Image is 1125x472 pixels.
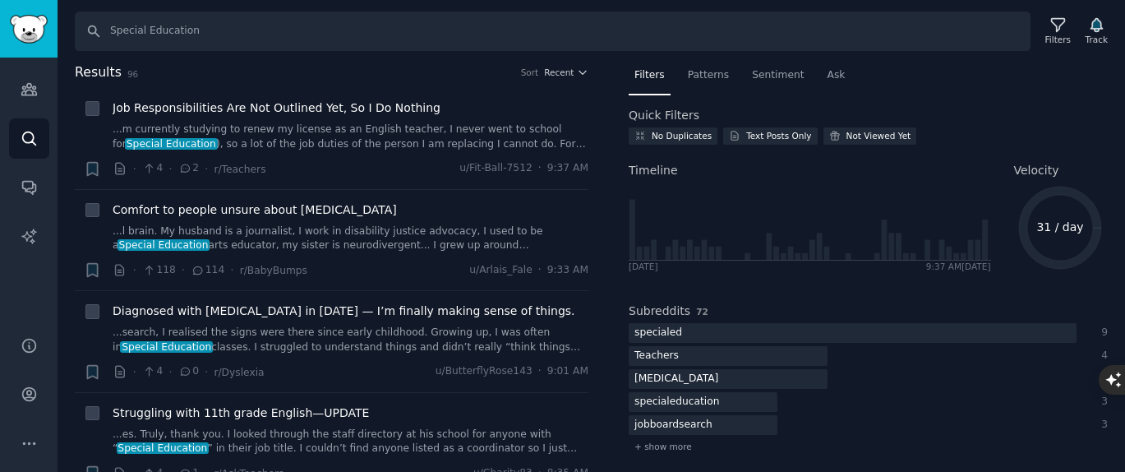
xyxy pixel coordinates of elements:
[191,263,224,278] span: 114
[538,263,542,278] span: ·
[205,363,208,381] span: ·
[544,67,588,78] button: Recent
[629,392,726,413] div: specialeducation
[113,405,369,422] a: Struggling with 11th grade English—UPDATE
[1086,34,1108,45] div: Track
[629,323,688,344] div: specialed
[1036,220,1083,234] text: 31 / day
[1080,14,1113,49] button: Track
[629,303,690,320] h2: Subreddits
[113,99,440,117] a: Job Responsibilities Are Not Outlined Yet, So I Do Nothing
[120,341,213,353] span: Special Education
[652,130,712,141] div: No Duplicates
[113,326,588,354] a: ...search, I realised the signs were there since early childhood. Growing up, I was often inSpeci...
[113,224,588,253] a: ...l brain. My husband is a journalist, I work in disability justice advocacy, I used to be aSpec...
[142,161,163,176] span: 4
[75,62,122,83] span: Results
[75,12,1030,51] input: Search Keyword
[629,162,678,179] span: Timeline
[846,130,911,141] div: Not Viewed Yet
[926,261,991,272] div: 9:37 AM [DATE]
[178,364,199,379] span: 0
[1094,326,1109,340] div: 9
[547,263,588,278] span: 9:33 AM
[547,161,588,176] span: 9:37 AM
[133,363,136,381] span: ·
[10,15,48,44] img: GummySearch logo
[117,442,210,454] span: Special Education
[629,415,718,436] div: jobboardsearch
[142,263,176,278] span: 118
[230,261,233,279] span: ·
[752,68,804,83] span: Sentiment
[1045,34,1071,45] div: Filters
[629,261,658,272] div: [DATE]
[459,161,533,176] span: u/Fit-Ball-7512
[1014,162,1059,179] span: Velocity
[240,265,307,276] span: r/BabyBumps
[629,107,699,124] h2: Quick Filters
[142,364,163,379] span: 4
[538,364,542,379] span: ·
[118,239,210,251] span: Special Education
[182,261,185,279] span: ·
[168,363,172,381] span: ·
[113,303,575,320] a: Diagnosed with [MEDICAL_DATA] in [DATE] — I’m finally making sense of things.
[214,164,265,175] span: r/Teachers
[521,67,539,78] div: Sort
[634,441,692,452] span: + show more
[436,364,533,379] span: u/ButterflyRose143
[133,160,136,178] span: ·
[634,68,665,83] span: Filters
[544,67,574,78] span: Recent
[178,161,199,176] span: 2
[127,69,138,79] span: 96
[629,369,724,390] div: [MEDICAL_DATA]
[113,201,397,219] a: Comfort to people unsure about [MEDICAL_DATA]
[113,123,588,151] a: ...m currently studying to renew my license as an English teacher, I never went to school forSpec...
[205,160,208,178] span: ·
[125,138,218,150] span: Special Education
[469,263,533,278] span: u/Arlais_Fale
[828,68,846,83] span: Ask
[133,261,136,279] span: ·
[547,364,588,379] span: 9:01 AM
[688,68,729,83] span: Patterns
[168,160,172,178] span: ·
[113,428,588,456] a: ...es. Truly, thank you. I looked through the staff directory at his school for anyone with “Spec...
[538,161,542,176] span: ·
[629,346,685,367] div: Teachers
[214,367,264,378] span: r/Dyslexia
[696,307,708,317] span: 72
[746,130,811,141] div: Text Posts Only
